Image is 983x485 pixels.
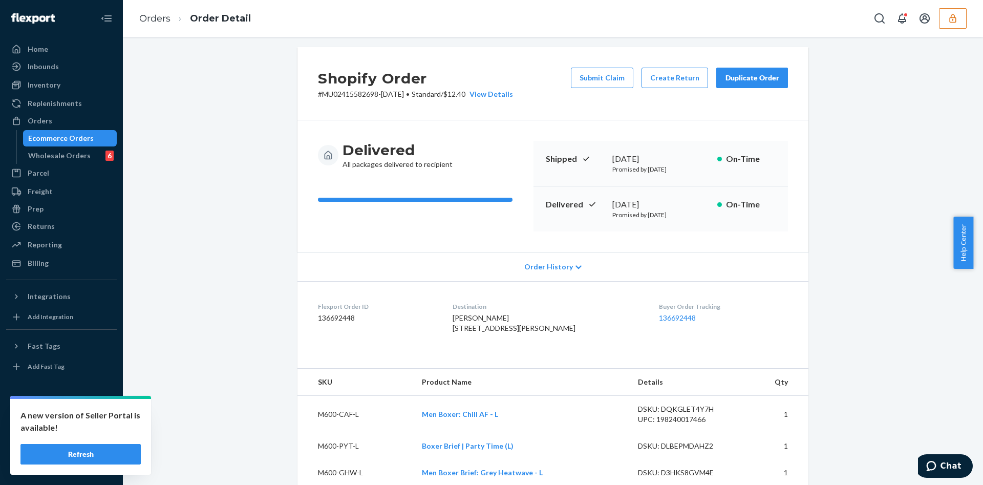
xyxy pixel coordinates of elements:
[28,312,73,321] div: Add Integration
[726,199,776,210] p: On-Time
[869,8,890,29] button: Open Search Box
[630,369,742,396] th: Details
[318,313,436,323] dd: 136692448
[6,338,117,354] button: Fast Tags
[28,291,71,302] div: Integrations
[406,90,410,98] span: •
[6,183,117,200] a: Freight
[28,341,60,351] div: Fast Tags
[6,237,117,253] a: Reporting
[453,302,643,311] dt: Destination
[725,73,779,83] div: Duplicate Order
[28,44,48,54] div: Home
[28,80,60,90] div: Inventory
[318,89,513,99] p: # MU02415582698-[DATE] / $12.40
[953,217,973,269] button: Help Center
[638,404,734,414] div: DSKU: DQKGLET4Y7H
[28,133,94,143] div: Ecommerce Orders
[612,153,709,165] div: [DATE]
[11,13,55,24] img: Flexport logo
[6,218,117,235] a: Returns
[638,414,734,425] div: UPC: 198240017466
[6,288,117,305] button: Integrations
[28,168,49,178] div: Parcel
[131,4,259,34] ol: breadcrumbs
[28,362,65,371] div: Add Fast Tag
[422,441,514,450] a: Boxer Brief | Party Time (L)
[742,433,808,459] td: 1
[23,147,117,164] a: Wholesale Orders6
[6,77,117,93] a: Inventory
[612,165,709,174] p: Promised by [DATE]
[190,13,251,24] a: Order Detail
[28,116,52,126] div: Orders
[6,58,117,75] a: Inbounds
[6,359,117,375] a: Add Fast Tag
[546,153,604,165] p: Shipped
[28,61,59,72] div: Inbounds
[28,151,91,161] div: Wholesale Orders
[297,396,414,433] td: M600-CAF-L
[612,210,709,219] p: Promised by [DATE]
[571,68,633,88] button: Submit Claim
[23,130,117,146] a: Ecommerce Orders
[412,90,441,98] span: Standard
[20,409,141,434] p: A new version of Seller Portal is available!
[659,302,788,311] dt: Buyer Order Tracking
[318,68,513,89] h2: Shopify Order
[28,98,82,109] div: Replenishments
[6,201,117,217] a: Prep
[659,313,696,322] a: 136692448
[422,468,543,477] a: Men Boxer Brief: Grey Heatwave - L
[638,441,734,451] div: DSKU: DLBEPMDAHZ2
[742,396,808,433] td: 1
[716,68,788,88] button: Duplicate Order
[6,404,117,420] a: Settings
[343,141,453,170] div: All packages delivered to recipient
[6,456,117,473] button: Give Feedback
[638,468,734,478] div: DSKU: D3HKS8GVM4E
[914,8,935,29] button: Open account menu
[742,369,808,396] th: Qty
[6,255,117,271] a: Billing
[96,8,117,29] button: Close Navigation
[6,41,117,57] a: Home
[28,258,49,268] div: Billing
[20,444,141,465] button: Refresh
[6,439,117,455] a: Help Center
[546,199,604,210] p: Delivered
[642,68,708,88] button: Create Return
[612,199,709,210] div: [DATE]
[318,302,436,311] dt: Flexport Order ID
[105,151,114,161] div: 6
[6,95,117,112] a: Replenishments
[453,313,575,332] span: [PERSON_NAME] [STREET_ADDRESS][PERSON_NAME]
[297,433,414,459] td: M600-PYT-L
[28,240,62,250] div: Reporting
[6,309,117,325] a: Add Integration
[524,262,573,272] span: Order History
[414,369,630,396] th: Product Name
[6,165,117,181] a: Parcel
[28,221,55,231] div: Returns
[892,8,912,29] button: Open notifications
[726,153,776,165] p: On-Time
[139,13,170,24] a: Orders
[6,421,117,438] button: Talk to Support
[343,141,453,159] h3: Delivered
[297,369,414,396] th: SKU
[28,204,44,214] div: Prep
[918,454,973,480] iframe: Opens a widget where you can chat to one of our agents
[6,113,117,129] a: Orders
[28,186,53,197] div: Freight
[465,89,513,99] button: View Details
[422,410,498,418] a: Men Boxer: Chill AF - L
